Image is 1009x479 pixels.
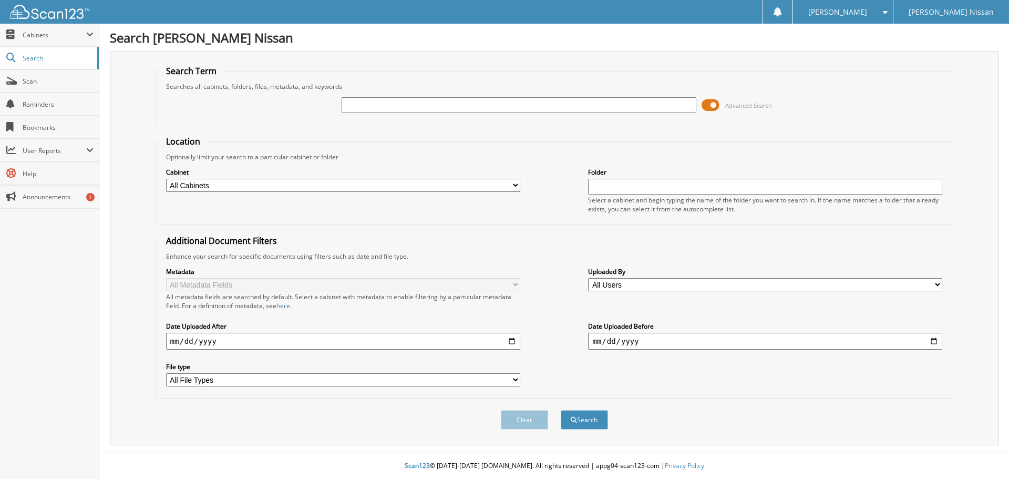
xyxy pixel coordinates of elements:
label: Date Uploaded Before [588,322,942,331]
span: Scan123 [405,461,430,470]
img: scan123-logo-white.svg [11,5,89,19]
span: Reminders [23,100,94,109]
label: File type [166,362,520,371]
h1: Search [PERSON_NAME] Nissan [110,29,998,46]
div: © [DATE]-[DATE] [DOMAIN_NAME]. All rights reserved | appg04-scan123-com | [99,453,1009,479]
div: All metadata fields are searched by default. Select a cabinet with metadata to enable filtering b... [166,292,520,310]
span: Announcements [23,192,94,201]
label: Uploaded By [588,267,942,276]
span: Help [23,169,94,178]
label: Folder [588,168,942,177]
div: Searches all cabinets, folders, files, metadata, and keywords [161,82,948,91]
div: Enhance your search for specific documents using filters such as date and file type. [161,252,948,261]
span: [PERSON_NAME] [808,9,867,15]
span: User Reports [23,146,86,155]
span: Advanced Search [725,101,772,109]
span: Scan [23,77,94,86]
legend: Location [161,136,205,147]
div: Optionally limit your search to a particular cabinet or folder [161,152,948,161]
button: Clear [501,410,548,430]
button: Search [561,410,608,430]
div: Select a cabinet and begin typing the name of the folder you want to search in. If the name match... [588,196,942,213]
a: here [276,301,290,310]
div: 1 [86,193,95,201]
legend: Additional Document Filters [161,235,282,247]
legend: Search Term [161,65,222,77]
label: Cabinet [166,168,520,177]
span: Cabinets [23,30,86,39]
a: Privacy Policy [665,461,704,470]
input: start [166,333,520,350]
span: Bookmarks [23,123,94,132]
span: [PERSON_NAME] Nissan [909,9,994,15]
label: Date Uploaded After [166,322,520,331]
label: Metadata [166,267,520,276]
input: end [588,333,942,350]
span: Search [23,54,92,63]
